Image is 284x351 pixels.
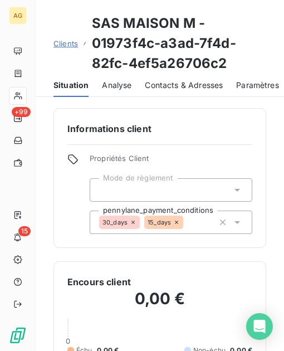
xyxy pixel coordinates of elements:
input: Ajouter une valeur [99,185,108,195]
h6: Informations client [67,122,252,135]
span: 30_days [102,219,128,226]
h2: 0,00 € [67,289,252,320]
span: 0 [66,337,70,345]
div: Open Intercom Messenger [246,313,273,340]
span: Contacts & Adresses [145,80,223,91]
span: Paramètres [236,80,279,91]
h3: SAS MAISON M - 01973f4c-a3ad-7f4d-82fc-4ef5a26706c2 [92,13,266,74]
span: Clients [53,39,78,48]
div: AG [9,7,27,25]
span: 15_days [148,219,171,226]
span: Situation [53,80,89,91]
span: Propriétés Client [90,154,252,169]
a: Clients [53,38,78,49]
h6: Encours client [67,275,131,289]
span: +99 [12,107,31,117]
span: Analyse [102,80,131,91]
input: Ajouter une valeur [183,217,192,227]
img: Logo LeanPay [9,326,27,344]
span: 15 [18,226,31,236]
